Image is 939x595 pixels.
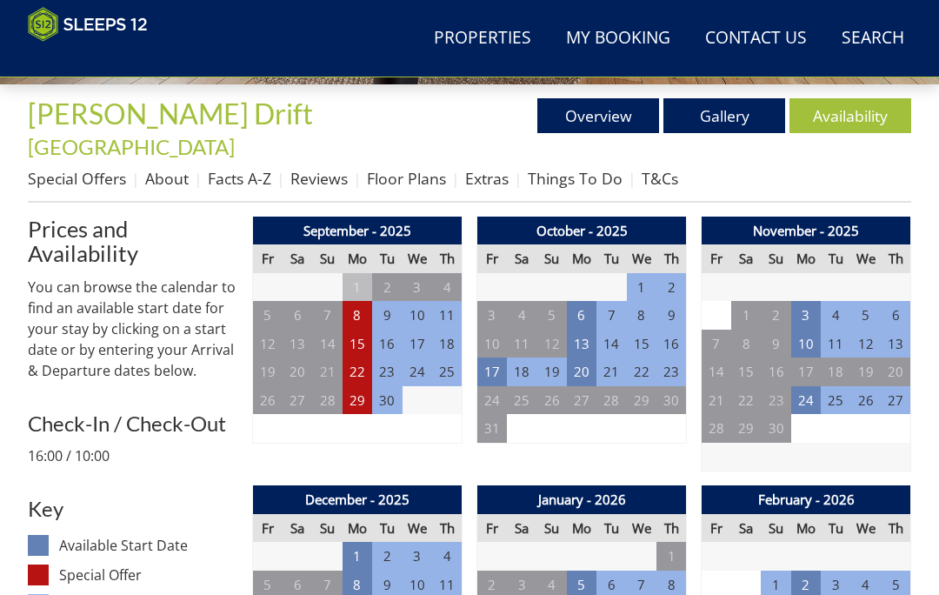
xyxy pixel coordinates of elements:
[761,514,790,543] th: Su
[253,514,283,543] th: Fr
[656,514,686,543] th: Th
[477,386,507,415] td: 24
[596,244,626,273] th: Tu
[567,330,596,358] td: 13
[702,330,731,358] td: 7
[627,301,656,330] td: 8
[536,330,566,358] td: 12
[372,514,402,543] th: Tu
[477,514,507,543] th: Fr
[567,301,596,330] td: 6
[835,19,911,58] a: Search
[432,542,462,571] td: 4
[702,244,731,273] th: Fr
[312,301,342,330] td: 7
[372,358,402,386] td: 23
[656,386,686,415] td: 30
[821,330,850,358] td: 11
[253,330,283,358] td: 12
[507,301,536,330] td: 4
[28,277,238,381] p: You can browse the calendar to find an available start date for your stay by clicking on a start ...
[656,330,686,358] td: 16
[145,168,189,189] a: About
[761,244,790,273] th: Su
[28,445,238,466] p: 16:00 / 10:00
[761,386,790,415] td: 23
[567,358,596,386] td: 20
[881,244,910,273] th: Th
[403,514,432,543] th: We
[536,358,566,386] td: 19
[821,386,850,415] td: 25
[432,244,462,273] th: Th
[791,330,821,358] td: 10
[343,244,372,273] th: Mo
[367,168,446,189] a: Floor Plans
[881,330,910,358] td: 13
[28,97,313,130] span: [PERSON_NAME] Drift
[567,244,596,273] th: Mo
[789,98,911,133] a: Availability
[283,330,312,358] td: 13
[821,358,850,386] td: 18
[702,414,731,443] td: 28
[283,358,312,386] td: 20
[59,565,238,585] dd: Special Offer
[19,52,202,67] iframe: Customer reviews powered by Trustpilot
[290,168,348,189] a: Reviews
[477,414,507,443] td: 31
[567,514,596,543] th: Mo
[761,330,790,358] td: 9
[59,535,238,556] dd: Available Start Date
[627,386,656,415] td: 29
[372,301,402,330] td: 9
[731,386,761,415] td: 22
[731,514,761,543] th: Sa
[642,168,678,189] a: T&Cs
[596,386,626,415] td: 28
[343,301,372,330] td: 8
[881,514,910,543] th: Th
[312,330,342,358] td: 14
[477,358,507,386] td: 17
[253,358,283,386] td: 19
[432,358,462,386] td: 25
[702,514,731,543] th: Fr
[851,386,881,415] td: 26
[656,542,686,571] td: 1
[343,514,372,543] th: Mo
[596,330,626,358] td: 14
[283,386,312,415] td: 27
[702,386,731,415] td: 21
[432,330,462,358] td: 18
[851,330,881,358] td: 12
[761,358,790,386] td: 16
[28,412,238,435] h3: Check-In / Check-Out
[656,358,686,386] td: 23
[627,358,656,386] td: 22
[821,301,850,330] td: 4
[432,514,462,543] th: Th
[656,244,686,273] th: Th
[731,358,761,386] td: 15
[372,244,402,273] th: Tu
[731,244,761,273] th: Sa
[596,358,626,386] td: 21
[536,244,566,273] th: Su
[403,358,432,386] td: 24
[536,514,566,543] th: Su
[477,485,687,514] th: January - 2026
[28,217,238,265] a: Prices and Availability
[343,542,372,571] td: 1
[596,514,626,543] th: Tu
[28,7,148,42] img: Sleeps 12
[731,330,761,358] td: 8
[627,330,656,358] td: 15
[477,301,507,330] td: 3
[821,244,850,273] th: Tu
[731,301,761,330] td: 1
[427,19,538,58] a: Properties
[28,168,126,189] a: Special Offers
[559,19,677,58] a: My Booking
